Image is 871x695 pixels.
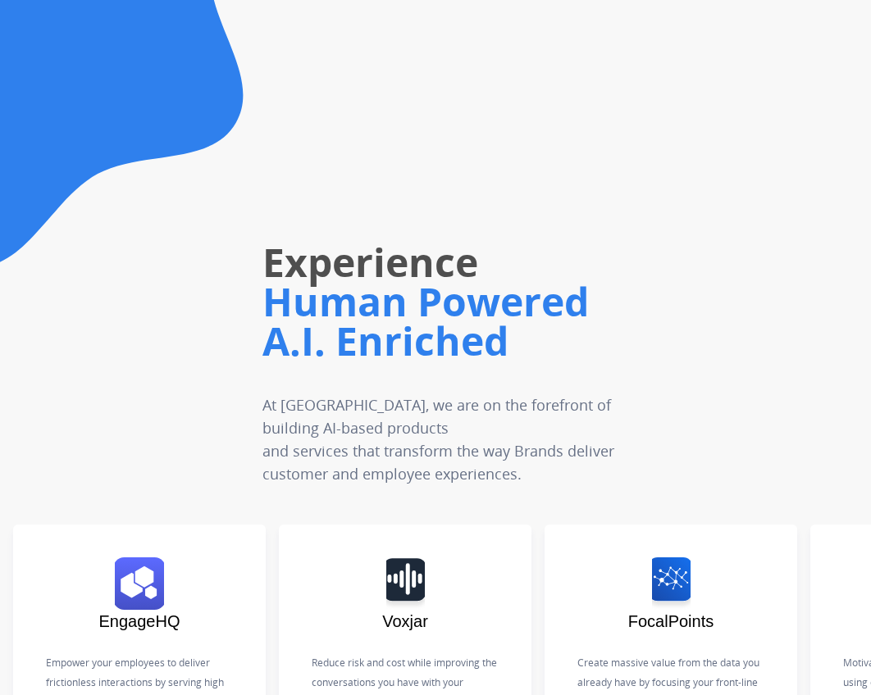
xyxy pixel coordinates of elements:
[115,557,164,610] img: logo
[262,275,642,367] h1: Human Powered A.I. Enriched
[99,612,180,630] span: EngageHQ
[628,612,714,630] span: FocalPoints
[382,612,428,630] span: Voxjar
[262,236,642,288] h1: Experience
[386,557,425,610] img: logo
[262,393,642,485] p: At [GEOGRAPHIC_DATA], we are on the forefront of building AI-based products and services that tra...
[652,557,691,610] img: logo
